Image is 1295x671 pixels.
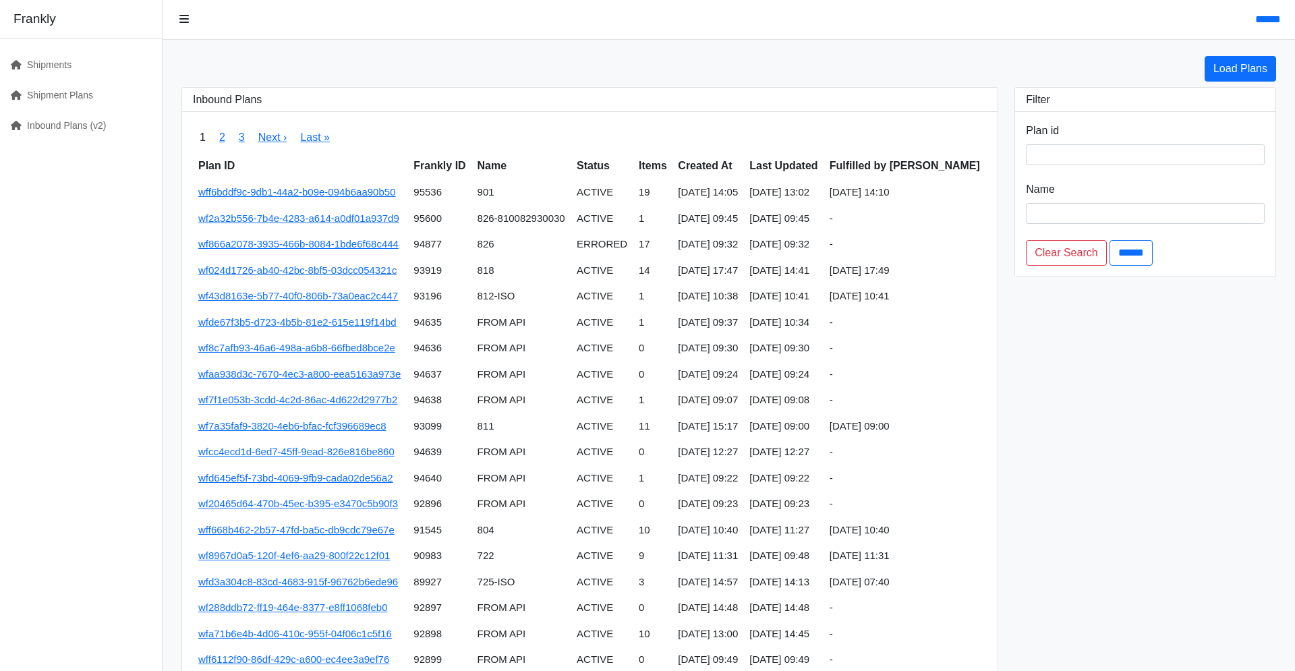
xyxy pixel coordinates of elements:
[472,595,572,621] td: FROM API
[633,569,672,595] td: 3
[258,132,287,143] a: Next ›
[1026,181,1055,198] label: Name
[472,439,572,465] td: FROM API
[198,498,398,509] a: wf20465d64-470b-45ec-b395-e3470c5b90f3
[472,152,572,179] th: Name
[239,132,245,143] a: 3
[472,413,572,440] td: 811
[633,258,672,284] td: 14
[633,310,672,336] td: 1
[633,231,672,258] td: 17
[633,413,672,440] td: 11
[472,310,572,336] td: FROM API
[824,569,987,595] td: [DATE] 07:40
[408,569,471,595] td: 89927
[571,439,633,465] td: ACTIVE
[824,517,987,544] td: [DATE] 10:40
[633,152,672,179] th: Items
[824,361,987,388] td: -
[672,621,744,647] td: [DATE] 13:00
[824,231,987,258] td: -
[672,569,744,595] td: [DATE] 14:57
[198,446,395,457] a: wfcc4ecd1d-6ed7-45ff-9ead-826e816be860
[408,258,471,284] td: 93919
[198,394,397,405] a: wf7f1e053b-3cdd-4c2d-86ac-4d622d2977b2
[744,152,824,179] th: Last Updated
[571,179,633,206] td: ACTIVE
[672,258,744,284] td: [DATE] 17:47
[571,387,633,413] td: ACTIVE
[193,93,987,106] h3: Inbound Plans
[408,179,471,206] td: 95536
[571,152,633,179] th: Status
[472,335,572,361] td: FROM API
[744,439,824,465] td: [DATE] 12:27
[408,231,471,258] td: 94877
[1026,240,1106,266] a: Clear Search
[744,543,824,569] td: [DATE] 09:48
[408,465,471,492] td: 94640
[633,543,672,569] td: 9
[672,387,744,413] td: [DATE] 09:07
[408,206,471,232] td: 95600
[824,152,987,179] th: Fulfilled by [PERSON_NAME]
[198,368,401,380] a: wfaa938d3c-7670-4ec3-a800-eea5163a973e
[633,517,672,544] td: 10
[633,621,672,647] td: 10
[472,569,572,595] td: 725-ISO
[408,335,471,361] td: 94636
[472,465,572,492] td: FROM API
[571,569,633,595] td: ACTIVE
[672,231,744,258] td: [DATE] 09:32
[198,576,398,587] a: wfd3a304c8-83cd-4683-915f-96762b6ede96
[198,628,392,639] a: wfa71b6e4b-4d06-410c-955f-04f06c1c5f16
[472,387,572,413] td: FROM API
[824,465,987,492] td: -
[408,387,471,413] td: 94638
[571,310,633,336] td: ACTIVE
[633,283,672,310] td: 1
[744,517,824,544] td: [DATE] 11:27
[1026,93,1265,106] h3: Filter
[193,123,987,152] nav: pager
[472,283,572,310] td: 812-ISO
[198,316,397,328] a: wfde67f3b5-d723-4b5b-81e2-615e119f14bd
[824,621,987,647] td: -
[472,491,572,517] td: FROM API
[571,491,633,517] td: ACTIVE
[824,387,987,413] td: -
[300,132,330,143] a: Last »
[824,206,987,232] td: -
[824,439,987,465] td: -
[408,413,471,440] td: 93099
[744,491,824,517] td: [DATE] 09:23
[408,621,471,647] td: 92898
[571,335,633,361] td: ACTIVE
[571,361,633,388] td: ACTIVE
[472,517,572,544] td: 804
[744,310,824,336] td: [DATE] 10:34
[198,264,397,276] a: wf024d1726-ab40-42bc-8bf5-03dcc054321c
[672,283,744,310] td: [DATE] 10:38
[744,465,824,492] td: [DATE] 09:22
[198,524,395,535] a: wff668b462-2b57-47fd-ba5c-db9cdc79e67e
[672,335,744,361] td: [DATE] 09:30
[408,361,471,388] td: 94637
[198,290,398,301] a: wf43d8163e-5b77-40f0-806b-73a0eac2c447
[633,206,672,232] td: 1
[408,310,471,336] td: 94635
[744,595,824,621] td: [DATE] 14:48
[472,206,572,232] td: 826-810082930030
[744,413,824,440] td: [DATE] 09:00
[472,179,572,206] td: 901
[744,179,824,206] td: [DATE] 13:02
[1205,56,1276,82] a: Load Plans
[472,543,572,569] td: 722
[744,387,824,413] td: [DATE] 09:08
[824,595,987,621] td: -
[744,258,824,284] td: [DATE] 14:41
[633,387,672,413] td: 1
[824,543,987,569] td: [DATE] 11:31
[472,361,572,388] td: FROM API
[824,335,987,361] td: -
